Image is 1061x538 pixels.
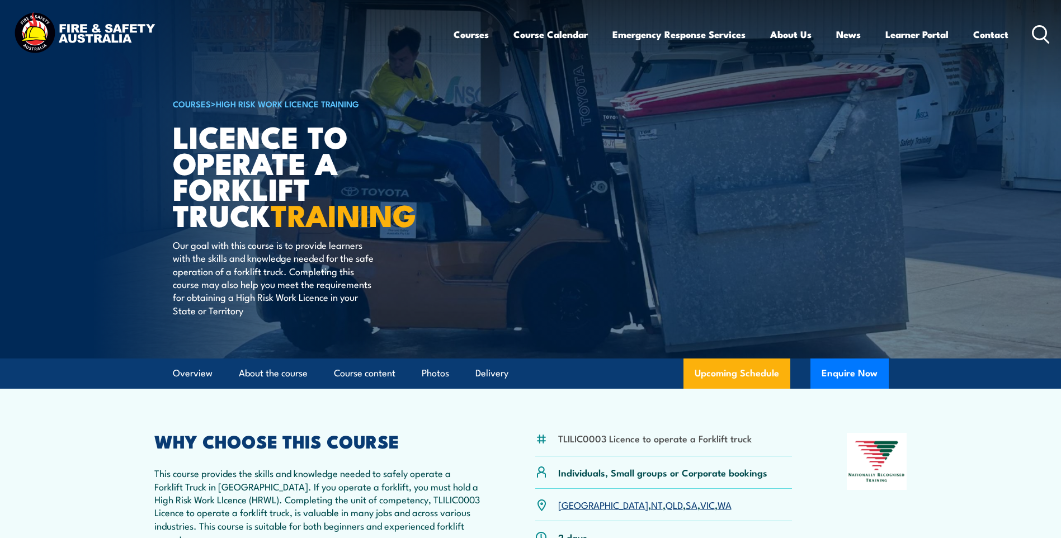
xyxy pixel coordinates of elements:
[683,358,790,389] a: Upcoming Schedule
[558,466,767,479] p: Individuals, Small groups or Corporate bookings
[770,20,812,49] a: About Us
[885,20,949,49] a: Learner Portal
[558,498,732,511] p: , , , , ,
[422,358,449,388] a: Photos
[558,432,752,445] li: TLILIC0003 Licence to operate a Forklift truck
[558,498,648,511] a: [GEOGRAPHIC_DATA]
[173,97,211,110] a: COURSES
[454,20,489,49] a: Courses
[334,358,395,388] a: Course content
[700,498,715,511] a: VIC
[173,238,377,317] p: Our goal with this course is to provide learners with the skills and knowledge needed for the saf...
[973,20,1008,49] a: Contact
[686,498,697,511] a: SA
[173,97,449,110] h6: >
[718,498,732,511] a: WA
[173,123,449,228] h1: Licence to operate a forklift truck
[154,433,481,449] h2: WHY CHOOSE THIS COURSE
[173,358,213,388] a: Overview
[271,191,416,237] strong: TRAINING
[216,97,359,110] a: High Risk Work Licence Training
[651,498,663,511] a: NT
[836,20,861,49] a: News
[666,498,683,511] a: QLD
[847,433,907,490] img: Nationally Recognised Training logo.
[513,20,588,49] a: Course Calendar
[475,358,508,388] a: Delivery
[612,20,746,49] a: Emergency Response Services
[239,358,308,388] a: About the course
[810,358,889,389] button: Enquire Now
